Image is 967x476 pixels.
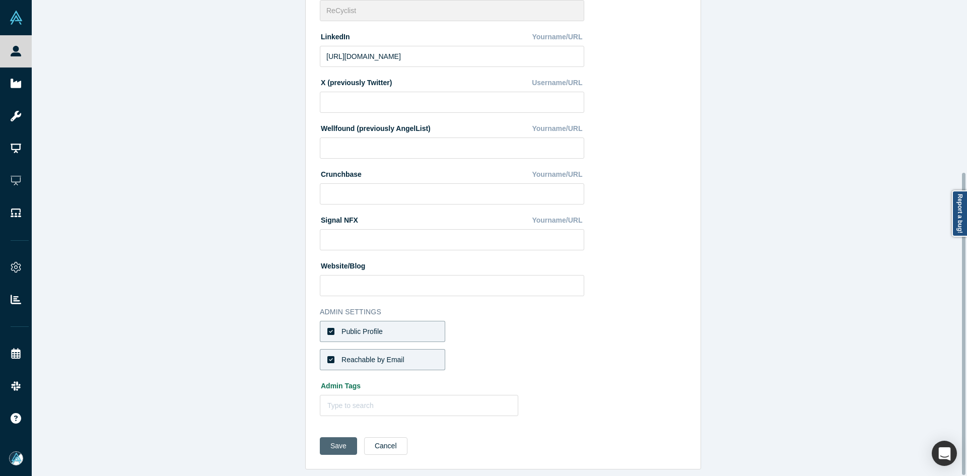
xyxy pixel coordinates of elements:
div: Yourname/URL [532,28,584,46]
div: Reachable by Email [341,355,404,365]
button: Save [320,437,357,455]
div: Yourname/URL [532,120,584,138]
label: Signal NFX [320,212,358,226]
div: Yourname/URL [532,166,584,183]
div: Username/URL [532,74,584,92]
div: Yourname/URL [532,212,584,229]
div: Public Profile [341,326,383,337]
button: Cancel [364,437,407,455]
label: Wellfound (previously AngelList) [320,120,431,134]
label: Website/Blog [320,257,365,271]
h3: Admin Settings [320,307,584,317]
label: X (previously Twitter) [320,74,392,88]
label: Crunchbase [320,166,362,180]
a: Report a bug! [952,190,967,237]
label: Admin Tags [320,377,584,391]
img: Alchemist Vault Logo [9,11,23,25]
label: LinkedIn [320,28,350,42]
img: Mia Scott's Account [9,451,23,465]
